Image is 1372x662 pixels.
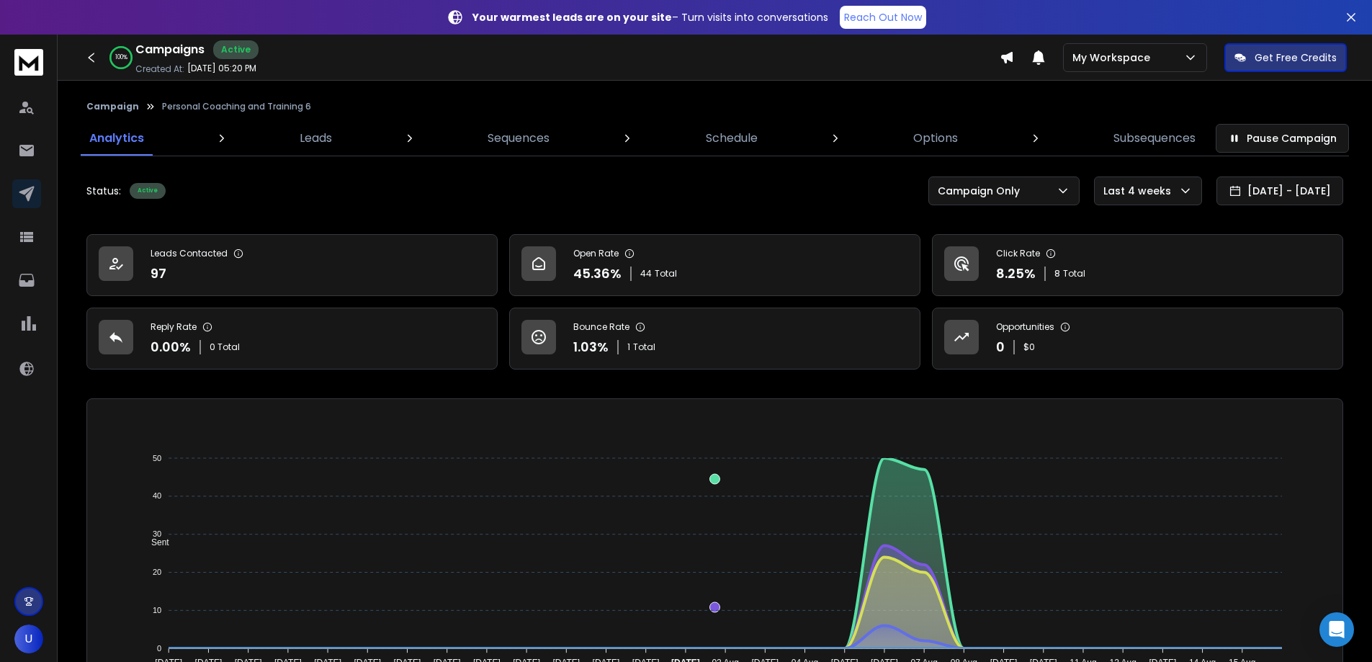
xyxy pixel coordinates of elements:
a: Subsequences [1105,121,1204,156]
p: Personal Coaching and Training 6 [162,101,311,112]
p: – Turn visits into conversations [472,10,828,24]
button: Pause Campaign [1216,124,1349,153]
button: Campaign [86,101,139,112]
tspan: 50 [153,454,161,462]
p: $ 0 [1023,341,1035,353]
a: Reply Rate0.00%0 Total [86,308,498,370]
p: 45.36 % [573,264,622,284]
p: Options [913,130,958,147]
p: 0 [996,337,1005,357]
p: 100 % [115,53,127,62]
p: 0.00 % [151,337,191,357]
a: Options [905,121,967,156]
span: 44 [640,268,652,279]
p: Subsequences [1113,130,1196,147]
p: Created At: [135,63,184,75]
p: [DATE] 05:20 PM [187,63,256,74]
p: Sequences [488,130,550,147]
p: 0 Total [210,341,240,353]
h1: Campaigns [135,41,205,58]
p: Status: [86,184,121,198]
a: Leads [291,121,341,156]
span: Sent [140,537,169,547]
button: U [14,625,43,653]
div: Active [130,183,166,199]
p: 97 [151,264,166,284]
span: Total [633,341,655,353]
tspan: 40 [153,492,161,501]
p: Schedule [706,130,758,147]
button: Get Free Credits [1224,43,1347,72]
p: Last 4 weeks [1103,184,1177,198]
span: 8 [1054,268,1060,279]
a: Analytics [81,121,153,156]
a: Schedule [697,121,766,156]
p: 1.03 % [573,337,609,357]
span: Total [1063,268,1085,279]
div: Open Intercom Messenger [1319,612,1354,647]
a: Sequences [479,121,558,156]
a: Leads Contacted97 [86,234,498,296]
strong: Your warmest leads are on your site [472,10,672,24]
p: Opportunities [996,321,1054,333]
p: Reach Out Now [844,10,922,24]
p: Leads Contacted [151,248,228,259]
a: Opportunities0$0 [932,308,1343,370]
p: Campaign Only [938,184,1026,198]
a: Reach Out Now [840,6,926,29]
tspan: 0 [157,644,161,653]
p: Bounce Rate [573,321,629,333]
tspan: 10 [153,606,161,614]
a: Click Rate8.25%8Total [932,234,1343,296]
span: 1 [627,341,630,353]
button: [DATE] - [DATE] [1216,176,1343,205]
a: Open Rate45.36%44Total [509,234,920,296]
p: Open Rate [573,248,619,259]
tspan: 30 [153,529,161,538]
div: Active [213,40,259,59]
p: 8.25 % [996,264,1036,284]
p: Reply Rate [151,321,197,333]
p: Click Rate [996,248,1040,259]
img: logo [14,49,43,76]
a: Bounce Rate1.03%1Total [509,308,920,370]
p: Leads [300,130,332,147]
p: Analytics [89,130,144,147]
p: My Workspace [1072,50,1156,65]
tspan: 20 [153,568,161,576]
p: Get Free Credits [1255,50,1337,65]
span: Total [655,268,677,279]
